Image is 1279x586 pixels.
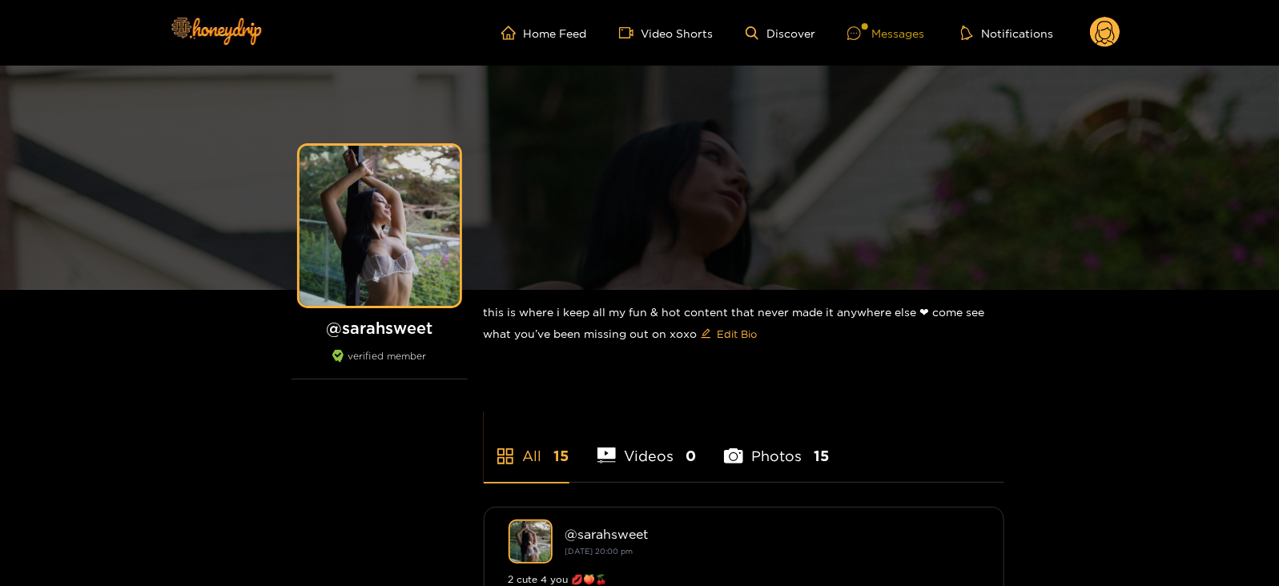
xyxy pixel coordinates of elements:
small: [DATE] 20:00 pm [565,547,633,556]
div: @ sarahsweet [565,527,979,541]
a: Discover [746,26,815,40]
a: Video Shorts [619,26,714,40]
li: All [484,410,569,482]
div: this is where i keep all my fun & hot content that never made it anywhere else ❤︎︎ come see what ... [484,290,1004,359]
img: sarahsweet [509,520,553,564]
h1: @ sarahsweet [292,318,468,338]
li: Photos [724,410,829,482]
div: verified member [292,350,468,379]
li: Videos [597,410,697,482]
div: Messages [847,24,924,42]
span: 0 [686,446,696,466]
span: 15 [814,446,829,466]
span: home [501,26,524,40]
button: editEdit Bio [698,321,761,347]
span: edit [701,328,711,340]
span: appstore [496,447,515,466]
button: Notifications [956,25,1058,41]
a: Home Feed [501,26,587,40]
span: video-camera [619,26,642,40]
span: 15 [554,446,569,466]
span: Edit Bio [718,326,758,342]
